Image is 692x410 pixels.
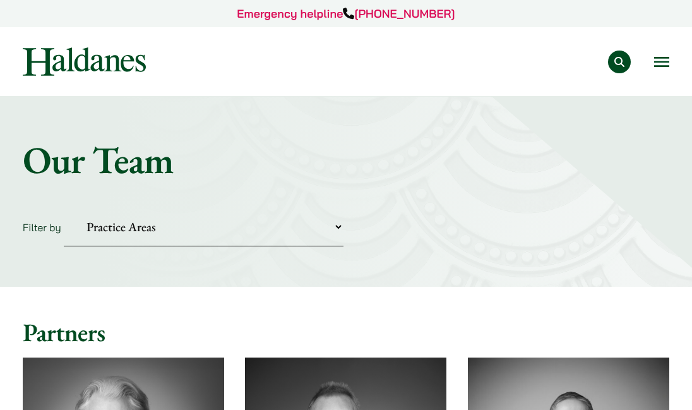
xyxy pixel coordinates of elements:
[23,47,146,76] img: Logo of Haldanes
[237,6,455,21] a: Emergency helpline[PHONE_NUMBER]
[23,137,669,183] h1: Our Team
[608,51,631,73] button: Search
[654,57,669,67] button: Open menu
[23,317,669,347] h2: Partners
[23,221,61,234] label: Filter by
